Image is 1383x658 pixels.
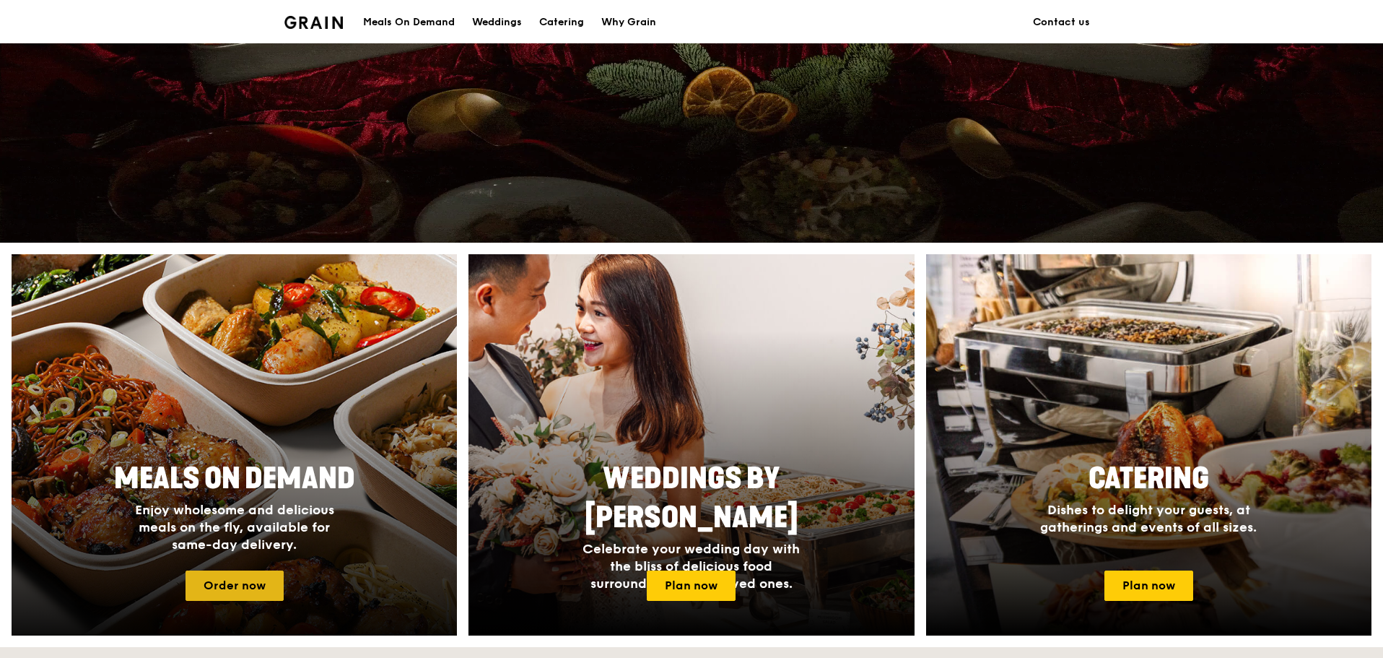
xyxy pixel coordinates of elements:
[593,1,665,44] a: Why Grain
[926,254,1371,636] img: catering-card.e1cfaf3e.jpg
[1040,502,1257,535] span: Dishes to delight your guests, at gatherings and events of all sizes.
[1104,571,1193,601] a: Plan now
[468,254,914,636] img: weddings-card.4f3003b8.jpg
[468,254,914,636] a: Weddings by [PERSON_NAME]Celebrate your wedding day with the bliss of delicious food surrounded b...
[539,1,584,44] div: Catering
[284,16,343,29] img: Grain
[1088,462,1209,496] span: Catering
[135,502,334,553] span: Enjoy wholesome and delicious meals on the fly, available for same-day delivery.
[472,1,522,44] div: Weddings
[463,1,531,44] a: Weddings
[114,462,355,496] span: Meals On Demand
[531,1,593,44] a: Catering
[583,541,800,592] span: Celebrate your wedding day with the bliss of delicious food surrounded by your loved ones.
[585,462,798,535] span: Weddings by [PERSON_NAME]
[926,254,1371,636] a: CateringDishes to delight your guests, at gatherings and events of all sizes.Plan now
[601,1,656,44] div: Why Grain
[186,571,284,601] a: Order now
[1024,1,1099,44] a: Contact us
[12,254,457,636] a: Meals On DemandEnjoy wholesome and delicious meals on the fly, available for same-day delivery.Or...
[647,571,736,601] a: Plan now
[363,1,455,44] div: Meals On Demand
